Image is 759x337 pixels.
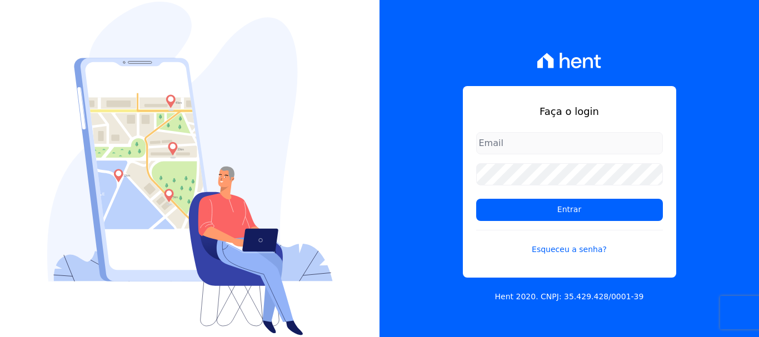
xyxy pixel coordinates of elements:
[476,199,663,221] input: Entrar
[476,104,663,119] h1: Faça o login
[495,291,644,303] p: Hent 2020. CNPJ: 35.429.428/0001-39
[47,2,333,335] img: Login
[476,230,663,255] a: Esqueceu a senha?
[476,132,663,154] input: Email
